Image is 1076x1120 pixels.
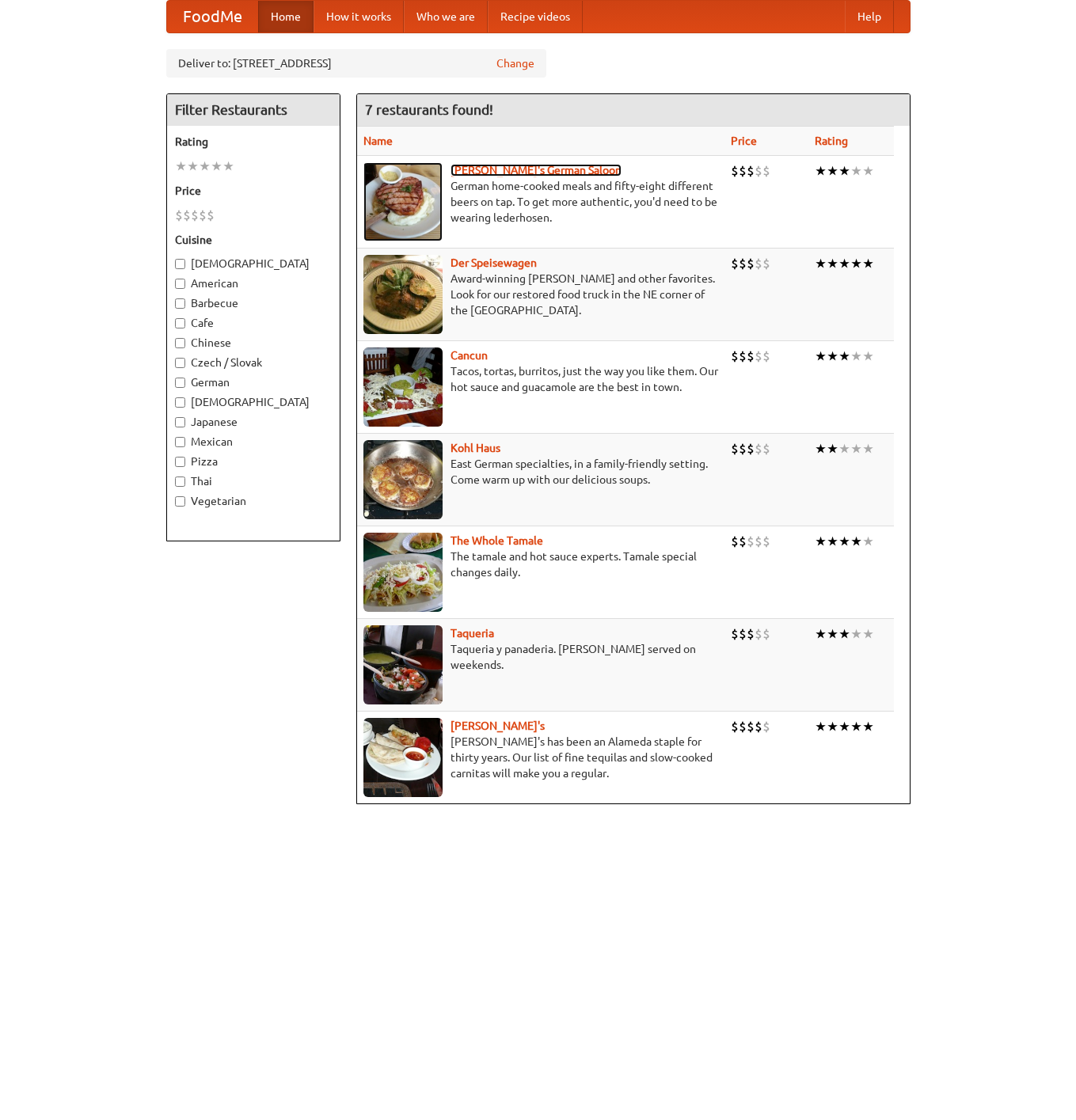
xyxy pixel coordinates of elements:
li: $ [747,162,755,180]
label: Pizza [175,454,332,469]
li: $ [755,347,762,365]
label: Czech / Slovak [175,355,332,370]
li: ★ [827,347,838,365]
li: ★ [211,158,222,175]
li: $ [739,255,747,272]
li: $ [731,255,739,272]
li: $ [731,625,739,643]
li: ★ [175,158,187,175]
li: ★ [827,533,838,550]
li: ★ [838,255,850,272]
li: $ [747,718,755,735]
li: $ [747,440,755,457]
a: Price [731,135,757,147]
li: $ [762,533,770,550]
input: Japanese [175,417,185,427]
li: $ [739,718,747,735]
li: ★ [827,625,838,643]
li: $ [747,533,755,550]
a: The Whole Tamale [451,534,543,547]
a: FoodMe [167,1,258,32]
li: $ [755,162,762,180]
ng-pluralize: 7 restaurants found! [365,102,493,117]
input: Czech / Slovak [175,358,185,368]
input: [DEMOGRAPHIC_DATA] [175,397,185,408]
li: ★ [827,255,838,272]
li: $ [191,207,199,224]
h5: Cuisine [175,232,332,248]
li: ★ [838,625,850,643]
b: Cancun [451,349,488,362]
li: $ [762,347,770,365]
li: $ [739,440,747,457]
a: [PERSON_NAME]'s German Saloon [451,164,622,177]
li: ★ [815,347,827,365]
li: ★ [862,162,874,180]
a: Der Speisewagen [451,256,537,269]
a: Kohl Haus [451,442,500,454]
label: Mexican [175,434,332,450]
li: $ [739,162,747,180]
li: $ [731,347,739,365]
li: ★ [850,440,862,457]
li: $ [755,440,762,457]
li: ★ [815,718,827,735]
label: Vegetarian [175,493,332,509]
li: ★ [850,347,862,365]
li: ★ [838,533,850,550]
label: [DEMOGRAPHIC_DATA] [175,256,332,271]
label: American [175,275,332,291]
li: $ [747,255,755,272]
li: ★ [838,440,850,457]
li: $ [731,162,739,180]
li: ★ [838,162,850,180]
input: Thai [175,476,185,487]
li: $ [183,207,191,224]
li: $ [739,533,747,550]
label: Barbecue [175,295,332,311]
p: [PERSON_NAME]'s has been an Alameda staple for thirty years. Our list of fine tequilas and slow-c... [363,734,718,781]
li: ★ [850,533,862,550]
li: ★ [815,255,827,272]
p: German home-cooked meals and fifty-eight different beers on tap. To get more authentic, you'd nee... [363,178,718,226]
input: Mexican [175,437,185,447]
a: Home [258,1,314,32]
a: Change [496,55,534,71]
img: kohlhaus.jpg [363,440,443,519]
li: ★ [815,533,827,550]
p: Tacos, tortas, burritos, just the way you like them. Our hot sauce and guacamole are the best in ... [363,363,718,395]
input: Vegetarian [175,496,185,507]
li: $ [747,347,755,365]
li: $ [762,255,770,272]
li: ★ [862,625,874,643]
li: ★ [862,347,874,365]
a: Who we are [404,1,488,32]
li: $ [739,347,747,365]
li: ★ [815,440,827,457]
p: East German specialties, in a family-friendly setting. Come warm up with our delicious soups. [363,456,718,488]
a: Taqueria [451,627,494,640]
li: ★ [815,162,827,180]
a: Rating [815,135,848,147]
li: ★ [222,158,234,175]
li: $ [207,207,215,224]
li: ★ [850,255,862,272]
div: Deliver to: [STREET_ADDRESS] [166,49,546,78]
label: Japanese [175,414,332,430]
img: cancun.jpg [363,347,443,427]
li: $ [755,625,762,643]
h5: Price [175,183,332,199]
li: $ [731,533,739,550]
img: pedros.jpg [363,718,443,797]
label: Cafe [175,315,332,331]
li: ★ [815,625,827,643]
label: Thai [175,473,332,489]
p: Taqueria y panaderia. [PERSON_NAME] served on weekends. [363,641,718,673]
a: Name [363,135,393,147]
li: $ [175,207,183,224]
li: $ [762,625,770,643]
li: ★ [862,533,874,550]
a: How it works [314,1,404,32]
